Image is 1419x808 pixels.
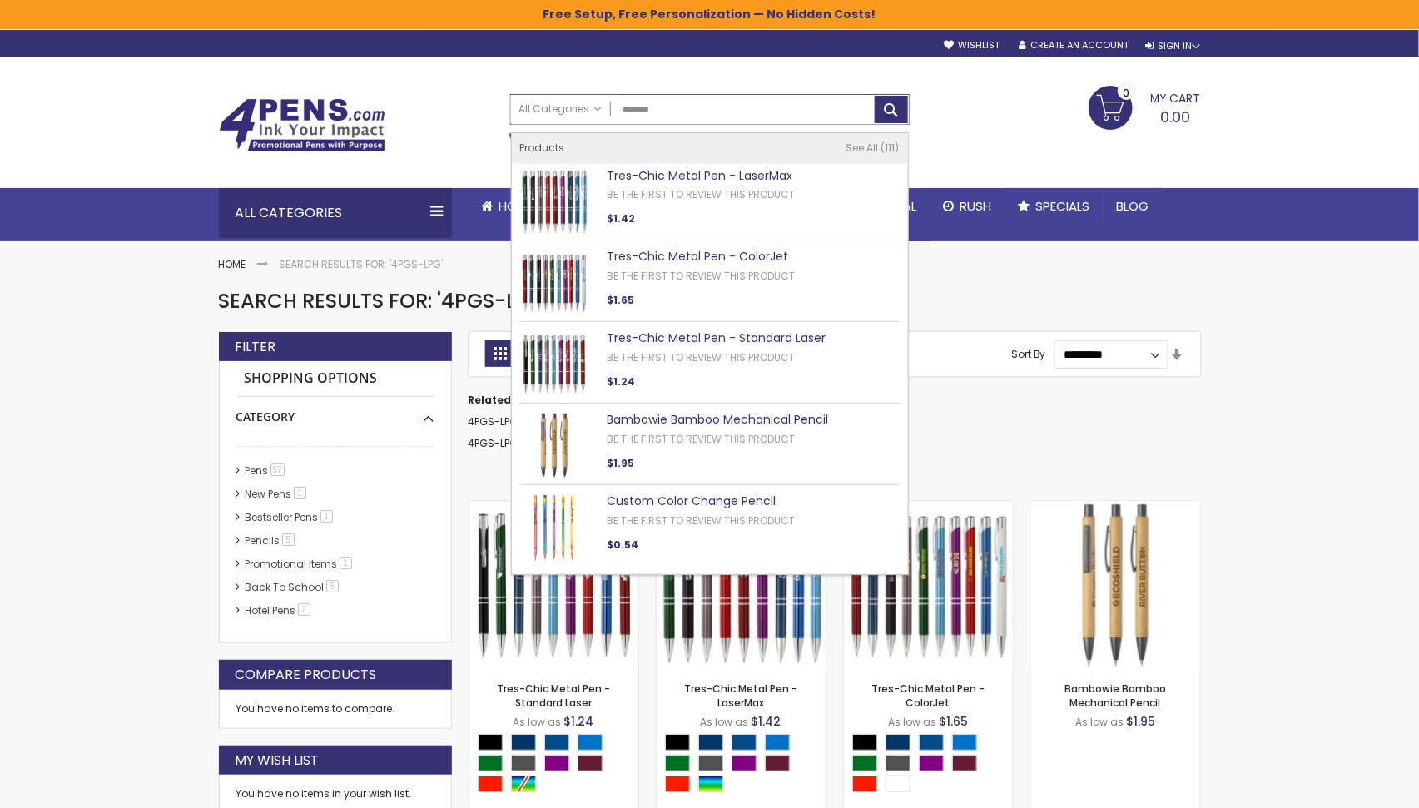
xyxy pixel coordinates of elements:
img: Custom Color Change Pencil [520,493,588,562]
span: 111 [881,141,900,155]
a: See All 111 [846,141,900,155]
img: Bambowie Bamboo Mechanical Pencil [1031,501,1200,670]
div: Ocean Blue [919,734,944,751]
img: Tres-Chic Metal Pen - LaserMax [520,168,588,236]
span: Products [520,141,565,155]
img: 4Pens Custom Pens and Promotional Products [219,98,385,151]
div: Free shipping on pen orders over $199 [770,125,910,158]
div: Gunmetal [698,755,723,771]
strong: My Wish List [236,751,320,770]
span: $0.54 [607,538,638,552]
span: See All [846,141,879,155]
img: Tres-Chic Metal Pen - Standard Laser [469,501,638,670]
a: Be the first to review this product [607,432,795,446]
a: Be the first to review this product [607,350,795,364]
a: Tres-Chic Metal Pen - Standard Laser [469,500,638,514]
a: Specials [1005,188,1104,225]
div: Bright Red [665,776,690,792]
span: $1.24 [564,713,594,730]
a: Tres-Chic Metal Pen - Standard Laser [497,682,610,709]
img: Tres-Chic Metal Pen - Standard Laser [520,330,588,399]
span: Specials [1036,197,1090,215]
span: $1.65 [939,713,968,730]
strong: Filter [236,338,276,356]
a: 4PGS-LPG-C [469,436,533,450]
div: Blue Light [765,734,790,751]
a: Bambowie Bamboo Mechanical Pencil [1064,682,1166,709]
span: $1.95 [607,456,634,470]
dt: Related search terms [469,394,1201,407]
div: Green [665,755,690,771]
span: $1.65 [607,293,634,307]
span: Rush [960,197,992,215]
div: Gunmetal [886,755,910,771]
a: Tres-Chic Metal Pen - LaserMax [607,167,792,184]
div: All Categories [219,188,452,238]
span: $1.95 [1126,713,1155,730]
a: Be the first to review this product [607,269,795,283]
a: Blog [1104,188,1163,225]
span: Blog [1117,197,1149,215]
a: Custom Color Change Pencil [607,493,776,509]
a: Be the first to review this product [607,187,795,201]
a: Pens57 [241,463,290,478]
div: Blue Light [952,734,977,751]
img: Bambowie Bamboo Mechanical Pencil [520,412,588,480]
img: Tres-Chic Metal Pen - LaserMax [657,501,826,670]
span: As low as [1075,715,1124,729]
span: 1 [320,510,333,523]
span: 0 [1124,85,1130,101]
div: You have no items in your wish list. [236,787,434,801]
span: 5 [326,580,339,592]
div: Green [478,755,503,771]
a: Tres-Chic Metal Pen - LaserMax [684,682,797,709]
strong: Grid [485,340,517,367]
a: Bambowie Bamboo Mechanical Pencil [1031,500,1200,514]
div: Ocean Blue [732,734,757,751]
div: Bright Red [478,776,503,792]
div: Black [665,734,690,751]
span: 57 [270,463,285,476]
a: Hotel Pens​2 [241,603,316,617]
a: Tres-Chic Metal Pen - Standard Laser [607,330,826,346]
span: 5 [282,533,295,546]
div: Assorted [698,776,723,792]
div: Black [852,734,877,751]
strong: Search results for: '4PGS-LPG' [280,257,444,271]
div: White [886,776,910,792]
span: As low as [514,715,562,729]
span: As low as [701,715,749,729]
div: You have no items to compare. [219,690,452,729]
label: Sort By [1011,347,1046,361]
div: Dark Red [952,755,977,771]
a: New Pens1 [241,487,312,501]
a: Tres-Chic Metal Pen - ColorJet [844,500,1013,514]
div: Select A Color [478,734,638,796]
div: Ocean Blue [544,734,569,751]
a: Wishlist [944,39,1000,52]
span: 2 [298,603,310,616]
div: Dark Red [765,755,790,771]
span: 0.00 [1161,107,1191,127]
div: Purple [919,755,944,771]
span: $1.42 [607,211,635,226]
div: Bright Red [852,776,877,792]
div: Category [236,397,434,425]
a: Tres-Chic Metal Pen - ColorJet [607,248,788,265]
a: Home [219,257,246,271]
strong: Compare Products [236,666,377,684]
a: Rush [930,188,1005,225]
a: All Categories [511,95,611,122]
span: $1.24 [607,374,635,389]
div: Dark Red [578,755,603,771]
img: Tres-Chic Metal Pen - ColorJet [520,249,588,317]
div: Navy Blue [698,734,723,751]
img: Tres-Chic Metal Pen - ColorJet [844,501,1013,670]
div: Select A Color [665,734,826,796]
div: Select A Color [852,734,1013,796]
span: $1.42 [752,713,781,730]
div: Blue Light [578,734,603,751]
div: Navy Blue [511,734,536,751]
a: Back To School5 [241,580,345,594]
a: Bestseller Pens1 [241,510,339,524]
